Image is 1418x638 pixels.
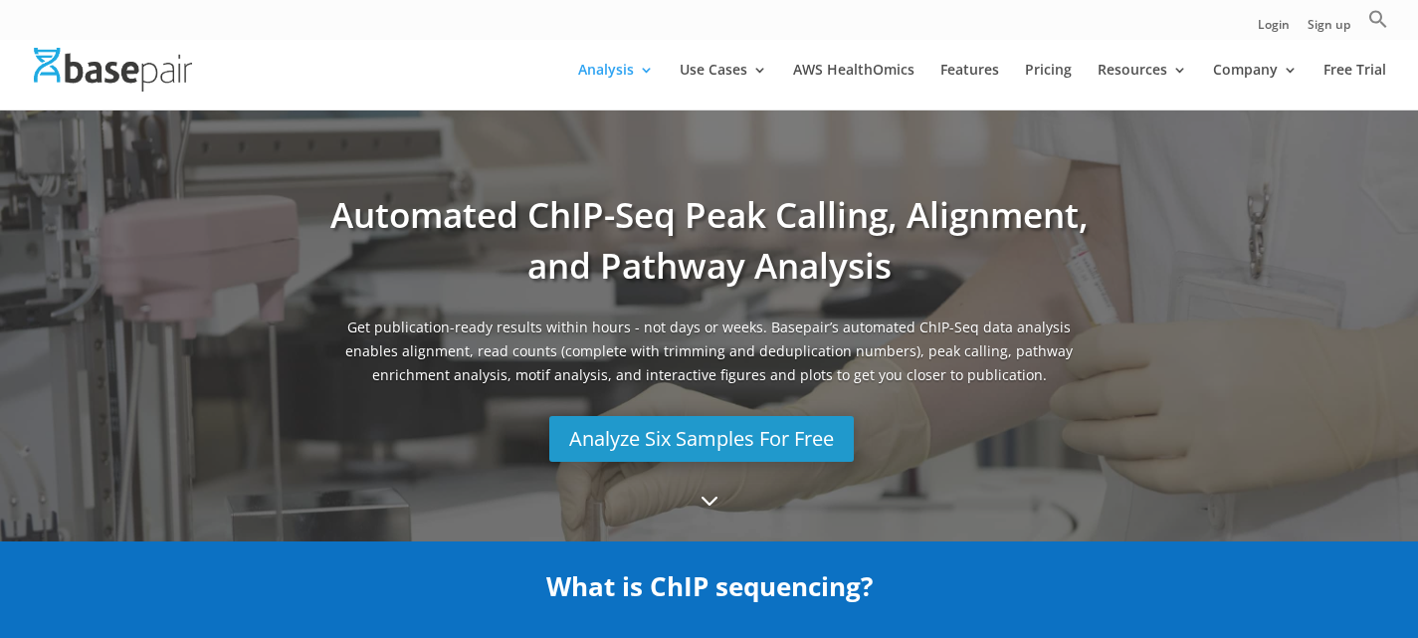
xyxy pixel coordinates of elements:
[692,482,726,517] span: 3
[34,48,192,91] img: Basepair
[1368,9,1388,29] svg: Search
[680,63,767,109] a: Use Cases
[321,316,1098,396] span: Get publication-ready results within hours - not days or weeks. Basepair’s automated ChIP-Seq dat...
[1308,19,1350,40] a: Sign up
[1258,19,1290,40] a: Login
[578,63,654,109] a: Analysis
[1025,63,1072,109] a: Pricing
[549,416,854,462] a: Analyze Six Samples For Free
[692,482,726,522] a: 3
[546,568,873,604] strong: What is ChIP sequencing?
[940,63,999,109] a: Features
[1323,63,1386,109] a: Free Trial
[321,190,1098,316] h1: Automated ChIP-Seq Peak Calling, Alignment, and Pathway Analysis
[1098,63,1187,109] a: Resources
[1213,63,1298,109] a: Company
[793,63,914,109] a: AWS HealthOmics
[1368,9,1388,40] a: Search Icon Link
